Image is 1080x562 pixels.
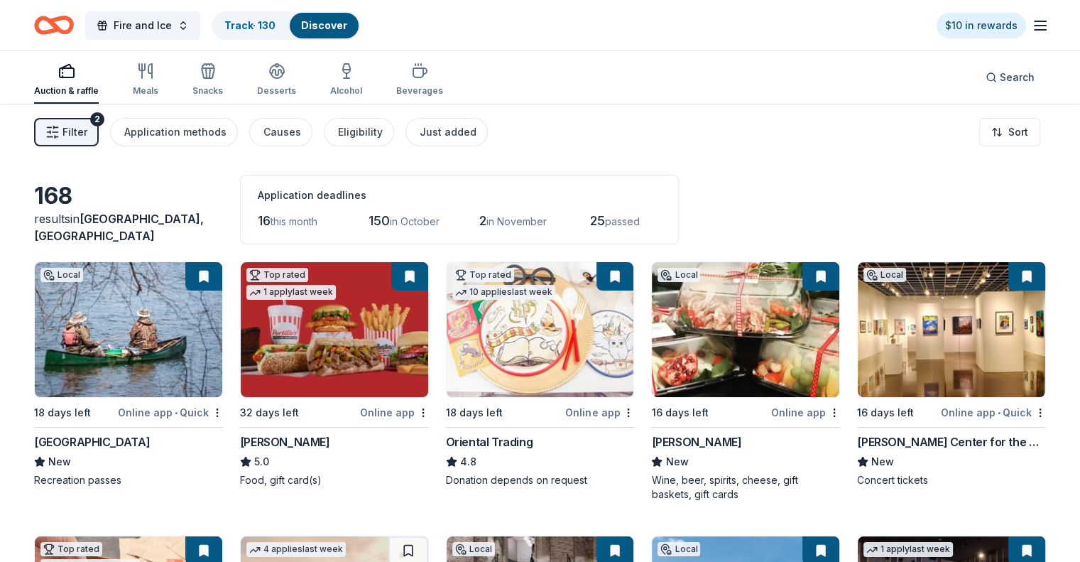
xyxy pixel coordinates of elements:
[257,57,296,104] button: Desserts
[360,404,429,421] div: Online app
[34,182,223,210] div: 168
[224,19,276,31] a: Track· 130
[34,210,223,244] div: results
[257,85,296,97] div: Desserts
[271,215,317,227] span: this month
[858,262,1045,397] img: Image for Hopkins Center for the Arts
[258,187,661,204] div: Application deadlines
[863,542,953,557] div: 1 apply last week
[241,262,428,397] img: Image for Portillo's
[330,85,362,97] div: Alcohol
[771,404,840,421] div: Online app
[212,11,360,40] button: Track· 130Discover
[871,453,894,470] span: New
[979,118,1040,146] button: Sort
[452,542,495,556] div: Local
[34,473,223,487] div: Recreation passes
[565,404,634,421] div: Online app
[998,407,1000,418] span: •
[301,19,347,31] a: Discover
[665,453,688,470] span: New
[605,215,640,227] span: passed
[175,407,178,418] span: •
[246,542,346,557] div: 4 applies last week
[447,262,634,397] img: Image for Oriental Trading
[90,112,104,126] div: 2
[974,63,1046,92] button: Search
[263,124,301,141] div: Causes
[857,261,1046,487] a: Image for Hopkins Center for the ArtsLocal16 days leftOnline app•Quick[PERSON_NAME] Center for th...
[34,261,223,487] a: Image for Three Rivers Park DistrictLocal18 days leftOnline app•Quick[GEOGRAPHIC_DATA]NewRecreati...
[34,433,150,450] div: [GEOGRAPHIC_DATA]
[651,473,840,502] div: Wine, beer, spirits, cheese, gift baskets, gift cards
[651,404,708,421] div: 16 days left
[479,213,486,228] span: 2
[62,124,87,141] span: Filter
[1008,124,1028,141] span: Sort
[34,404,91,421] div: 18 days left
[254,453,269,470] span: 5.0
[192,85,223,97] div: Snacks
[110,118,238,146] button: Application methods
[369,213,390,228] span: 150
[240,404,299,421] div: 32 days left
[651,433,741,450] div: [PERSON_NAME]
[590,213,605,228] span: 25
[452,285,555,300] div: 10 applies last week
[652,262,839,397] img: Image for Surdyk's
[396,57,443,104] button: Beverages
[420,124,476,141] div: Just added
[651,261,840,502] a: Image for Surdyk'sLocal16 days leftOnline app[PERSON_NAME]NewWine, beer, spirits, cheese, gift ba...
[941,404,1046,421] div: Online app Quick
[937,13,1026,38] a: $10 in rewards
[330,57,362,104] button: Alcohol
[34,85,99,97] div: Auction & raffle
[446,473,635,487] div: Donation depends on request
[658,542,700,556] div: Local
[446,433,533,450] div: Oriental Trading
[338,124,383,141] div: Eligibility
[133,85,158,97] div: Meals
[40,268,83,282] div: Local
[34,9,74,42] a: Home
[124,124,227,141] div: Application methods
[246,285,336,300] div: 1 apply last week
[240,261,429,487] a: Image for Portillo'sTop rated1 applylast week32 days leftOnline app[PERSON_NAME]5.0Food, gift car...
[246,268,308,282] div: Top rated
[34,212,204,243] span: in
[405,118,488,146] button: Just added
[658,268,700,282] div: Local
[452,268,514,282] div: Top rated
[240,473,429,487] div: Food, gift card(s)
[258,213,271,228] span: 16
[390,215,440,227] span: in October
[1000,69,1035,86] span: Search
[460,453,476,470] span: 4.8
[863,268,906,282] div: Local
[35,262,222,397] img: Image for Three Rivers Park District
[446,261,635,487] a: Image for Oriental TradingTop rated10 applieslast week18 days leftOnline appOriental Trading4.8Do...
[857,473,1046,487] div: Concert tickets
[396,85,443,97] div: Beverages
[34,118,99,146] button: Filter2
[118,404,223,421] div: Online app Quick
[857,433,1046,450] div: [PERSON_NAME] Center for the Arts
[240,433,330,450] div: [PERSON_NAME]
[857,404,914,421] div: 16 days left
[324,118,394,146] button: Eligibility
[40,542,102,556] div: Top rated
[85,11,200,40] button: Fire and Ice
[34,57,99,104] button: Auction & raffle
[48,453,71,470] span: New
[446,404,503,421] div: 18 days left
[114,17,172,34] span: Fire and Ice
[249,118,312,146] button: Causes
[486,215,547,227] span: in November
[192,57,223,104] button: Snacks
[133,57,158,104] button: Meals
[34,212,204,243] span: [GEOGRAPHIC_DATA], [GEOGRAPHIC_DATA]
